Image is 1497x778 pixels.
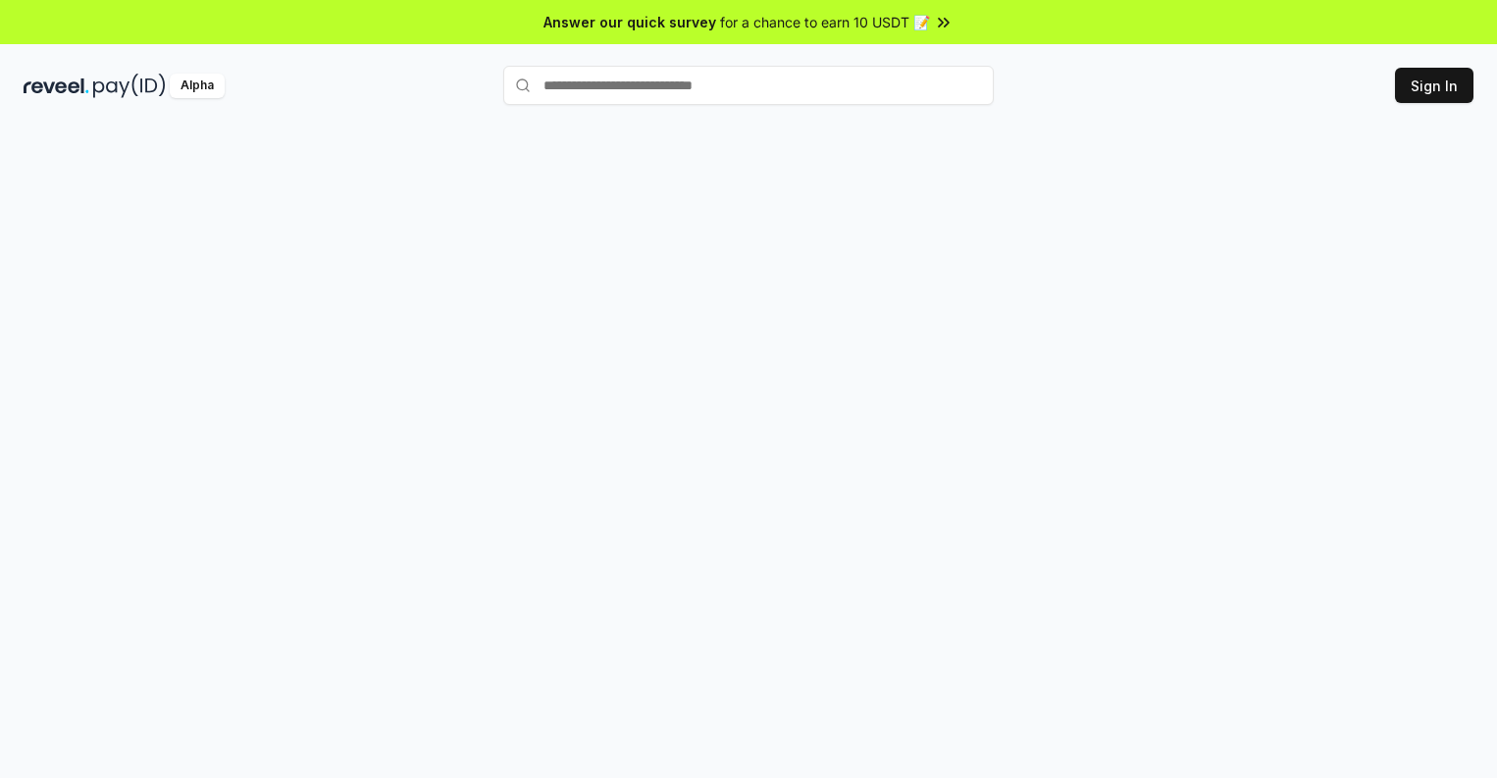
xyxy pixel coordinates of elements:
[720,12,930,32] span: for a chance to earn 10 USDT 📝
[24,74,89,98] img: reveel_dark
[170,74,225,98] div: Alpha
[93,74,166,98] img: pay_id
[543,12,716,32] span: Answer our quick survey
[1395,68,1473,103] button: Sign In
